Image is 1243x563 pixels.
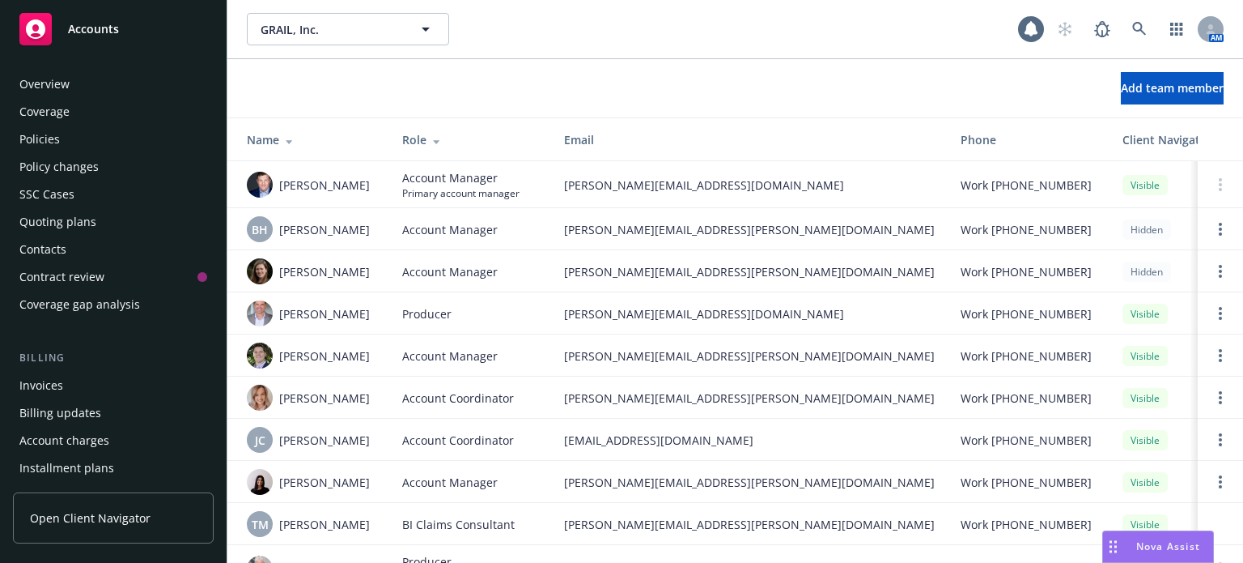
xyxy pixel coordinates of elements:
div: Hidden [1122,262,1171,282]
span: [EMAIL_ADDRESS][DOMAIN_NAME] [564,432,935,449]
a: Open options [1211,346,1230,365]
div: Drag to move [1103,531,1123,562]
div: Visible [1122,346,1168,366]
span: Work [PHONE_NUMBER] [961,221,1092,238]
div: Coverage [19,99,70,125]
div: Visible [1122,175,1168,195]
a: Report a Bug [1086,13,1118,45]
img: photo [247,301,273,326]
span: Work [PHONE_NUMBER] [961,177,1092,194]
div: Role [402,131,538,148]
div: Visible [1122,304,1168,324]
div: SSC Cases [19,181,74,207]
span: Account Coordinator [402,432,514,449]
span: Account Manager [402,474,498,491]
span: Account Manager [402,263,498,280]
div: Billing [13,350,214,366]
div: Billing updates [19,400,101,426]
span: Work [PHONE_NUMBER] [961,348,1092,365]
span: Accounts [68,23,119,36]
span: Work [PHONE_NUMBER] [961,516,1092,533]
a: Coverage gap analysis [13,292,214,318]
span: BI Claims Consultant [402,516,515,533]
a: Switch app [1160,13,1193,45]
a: Coverage [13,99,214,125]
a: Accounts [13,6,214,52]
span: [PERSON_NAME][EMAIL_ADDRESS][PERSON_NAME][DOMAIN_NAME] [564,516,935,533]
a: Open options [1211,304,1230,323]
div: Overview [19,71,70,97]
span: [PERSON_NAME][EMAIL_ADDRESS][DOMAIN_NAME] [564,177,935,194]
a: Policies [13,126,214,152]
a: Open options [1211,388,1230,407]
span: [PERSON_NAME] [279,305,370,322]
img: photo [247,385,273,411]
span: Producer [402,305,452,322]
span: Work [PHONE_NUMBER] [961,432,1092,449]
div: Installment plans [19,455,114,481]
a: Open options [1211,220,1230,239]
span: [PERSON_NAME][EMAIL_ADDRESS][PERSON_NAME][DOMAIN_NAME] [564,263,935,280]
span: [PERSON_NAME] [279,390,370,407]
div: Hidden [1122,220,1171,240]
span: [PERSON_NAME][EMAIL_ADDRESS][PERSON_NAME][DOMAIN_NAME] [564,390,935,407]
img: photo [247,469,273,495]
span: [PERSON_NAME] [279,263,370,280]
div: Coverage gap analysis [19,292,140,318]
img: photo [247,343,273,369]
span: [PERSON_NAME][EMAIL_ADDRESS][PERSON_NAME][DOMAIN_NAME] [564,474,935,491]
span: Account Manager [402,221,498,238]
a: Open options [1211,262,1230,281]
a: SSC Cases [13,181,214,207]
span: TM [252,516,269,533]
a: Open options [1211,430,1230,450]
div: Email [564,131,935,148]
span: [PERSON_NAME] [279,516,370,533]
span: Open Client Navigator [30,510,151,527]
span: [PERSON_NAME] [279,177,370,194]
span: Work [PHONE_NUMBER] [961,305,1092,322]
div: Visible [1122,430,1168,450]
div: Account charges [19,428,109,454]
a: Contacts [13,237,214,262]
span: GRAIL, Inc. [261,21,401,38]
a: Contract review [13,264,214,290]
span: [PERSON_NAME] [279,474,370,491]
span: JC [255,432,265,449]
a: Policy changes [13,154,214,180]
span: Add team member [1121,80,1224,96]
span: Primary account manager [402,186,520,200]
div: Policy changes [19,154,99,180]
a: Overview [13,71,214,97]
span: [PERSON_NAME][EMAIL_ADDRESS][PERSON_NAME][DOMAIN_NAME] [564,221,935,238]
div: Phone [961,131,1097,148]
span: [PERSON_NAME] [279,432,370,449]
div: Visible [1122,514,1168,535]
div: Visible [1122,472,1168,493]
a: Installment plans [13,455,214,481]
span: Account Manager [402,348,498,365]
div: Name [247,131,376,148]
img: photo [247,258,273,284]
img: photo [247,172,273,198]
div: Contacts [19,237,66,262]
button: Nova Assist [1102,531,1214,563]
span: [PERSON_NAME] [279,221,370,238]
div: Invoices [19,373,63,399]
div: Contract review [19,264,104,290]
a: Start snowing [1049,13,1081,45]
div: Quoting plans [19,209,96,235]
span: [PERSON_NAME][EMAIL_ADDRESS][PERSON_NAME][DOMAIN_NAME] [564,348,935,365]
span: BH [252,221,268,238]
button: GRAIL, Inc. [247,13,449,45]
span: Work [PHONE_NUMBER] [961,390,1092,407]
button: Add team member [1121,72,1224,104]
span: Nova Assist [1136,540,1200,553]
a: Open options [1211,472,1230,492]
span: Account Coordinator [402,390,514,407]
span: [PERSON_NAME] [279,348,370,365]
div: Visible [1122,388,1168,408]
span: Work [PHONE_NUMBER] [961,263,1092,280]
span: Work [PHONE_NUMBER] [961,474,1092,491]
a: Search [1123,13,1156,45]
